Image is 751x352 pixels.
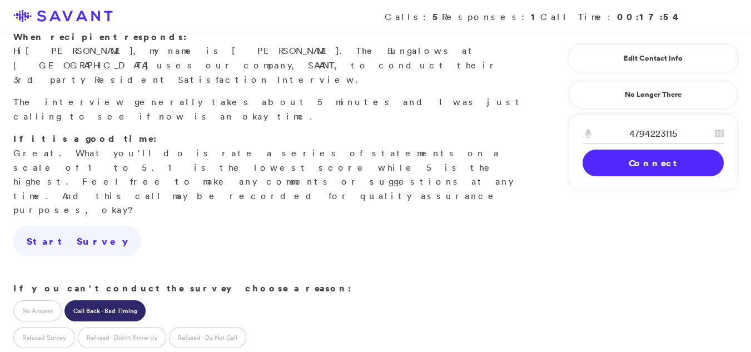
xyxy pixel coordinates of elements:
label: Refused Survey [13,327,75,348]
label: Call Back - Bad Timing [64,300,146,321]
a: No Longer There [569,81,738,108]
label: Refused - Didn't Know Us [78,327,166,348]
a: Connect [583,150,724,176]
a: Edit Contact Info [583,49,724,67]
strong: 5 [432,11,442,23]
span: [PERSON_NAME] [26,45,133,56]
strong: If you can't conduct the survey choose a reason: [13,282,351,294]
a: Start Survey [13,226,141,257]
p: The interview generally takes about 5 minutes and I was just calling to see if now is an okay time. [13,95,526,123]
label: Refused - Do Not Call [169,327,246,348]
p: Hi , my name is [PERSON_NAME]. The Bungalows at [GEOGRAPHIC_DATA] uses our company, SAVANT, to co... [13,30,526,87]
strong: 1 [531,11,540,23]
strong: If it is a good time: [13,132,157,145]
label: No Answer [13,300,62,321]
p: Great. What you'll do is rate a series of statements on a scale of 1 to 5. 1 is the lowest score ... [13,132,526,217]
strong: 00:17:54 [617,11,682,23]
strong: When recipient responds: [13,31,187,43]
